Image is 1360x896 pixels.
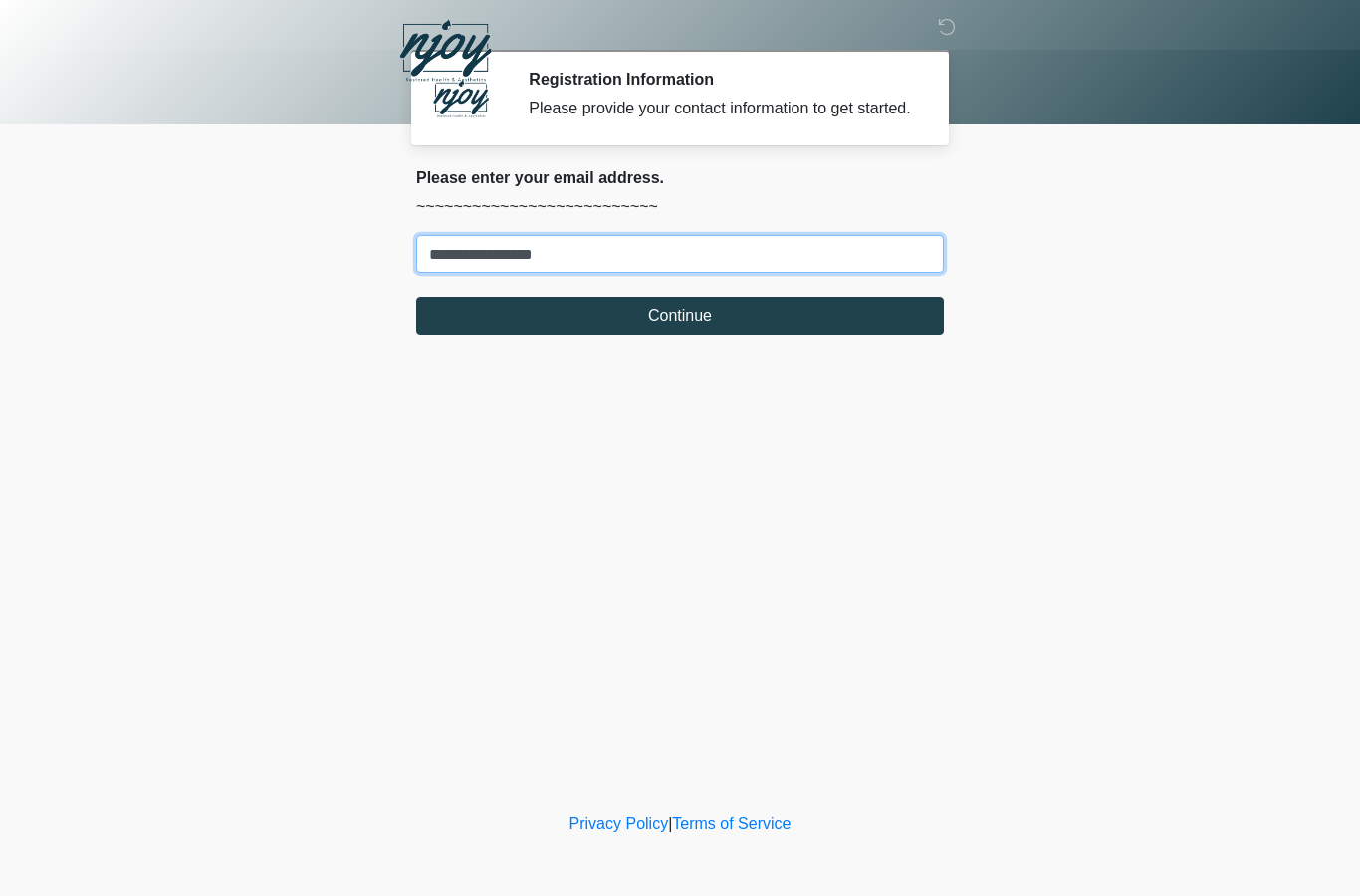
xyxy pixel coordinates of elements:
[416,168,944,187] h2: Please enter your email address.
[416,297,944,335] button: Continue
[668,815,672,832] a: |
[672,815,791,832] a: Terms of Service
[569,815,669,832] a: Privacy Policy
[396,15,495,89] img: NJOY Restored Health & Aesthetics Logo
[416,195,944,219] p: ~~~~~~~~~~~~~~~~~~~~~~~~~~
[529,97,914,120] div: Please provide your contact information to get started.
